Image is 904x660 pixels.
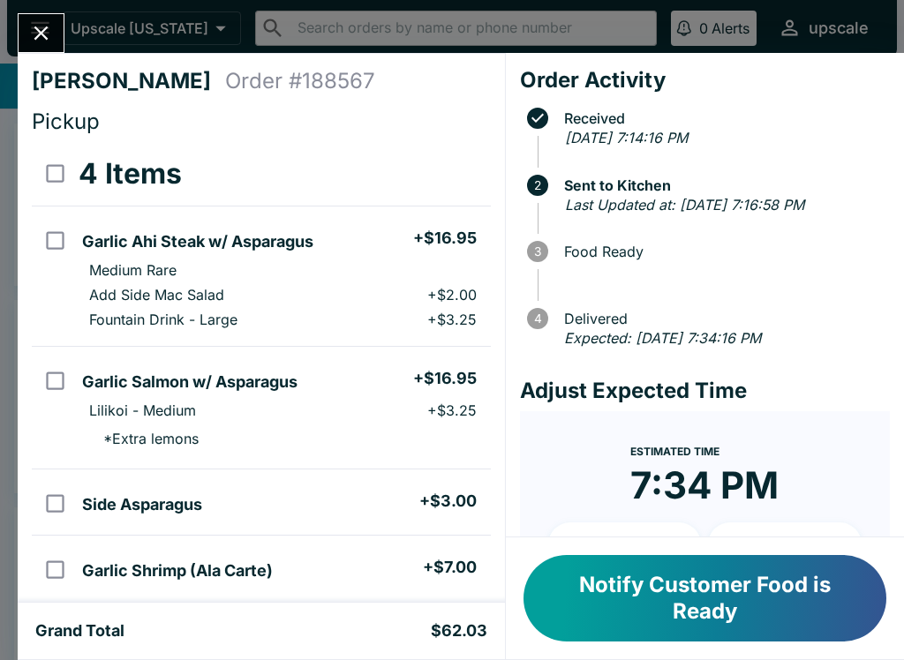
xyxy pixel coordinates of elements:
button: + 10 [548,522,702,566]
h5: Garlic Salmon w/ Asparagus [82,371,298,393]
span: Received [555,110,890,126]
p: Fountain Drink - Large [89,311,237,328]
h5: Grand Total [35,620,124,641]
p: Lilikoi - Medium [89,401,196,419]
h5: Garlic Shrimp (Ala Carte) [82,560,273,581]
p: * Extra lemons [89,430,199,447]
em: Last Updated at: [DATE] 7:16:58 PM [565,196,804,214]
time: 7:34 PM [630,462,779,508]
p: Medium Rare [89,261,177,279]
span: Food Ready [555,244,890,259]
h5: + $7.00 [423,557,477,578]
h5: + $3.00 [419,491,477,512]
h4: [PERSON_NAME] [32,68,225,94]
h5: Garlic Ahi Steak w/ Asparagus [82,231,313,252]
p: + $3.25 [427,311,477,328]
h3: 4 Items [79,156,182,191]
p: Add Side Mac Salad [89,286,224,304]
button: Notify Customer Food is Ready [524,555,886,641]
text: 4 [533,311,541,326]
h5: Side Asparagus [82,494,202,515]
span: Delivered [555,311,890,326]
h4: Order Activity [520,67,890,94]
h5: $62.03 [431,620,487,641]
span: Sent to Kitchen [555,177,890,193]
button: + 20 [708,522,862,566]
em: [DATE] 7:14:16 PM [565,129,688,146]
text: 3 [534,244,541,259]
button: Close [19,14,64,52]
p: + $2.00 [427,286,477,304]
h5: + $16.95 [413,228,477,249]
span: Estimated Time [630,445,719,458]
h4: Order # 188567 [225,68,375,94]
h5: + $16.95 [413,368,477,389]
em: Expected: [DATE] 7:34:16 PM [564,329,761,347]
text: 2 [534,178,541,192]
span: Pickup [32,109,100,134]
h4: Adjust Expected Time [520,378,890,404]
p: + $3.25 [427,401,477,419]
table: orders table [32,142,491,601]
